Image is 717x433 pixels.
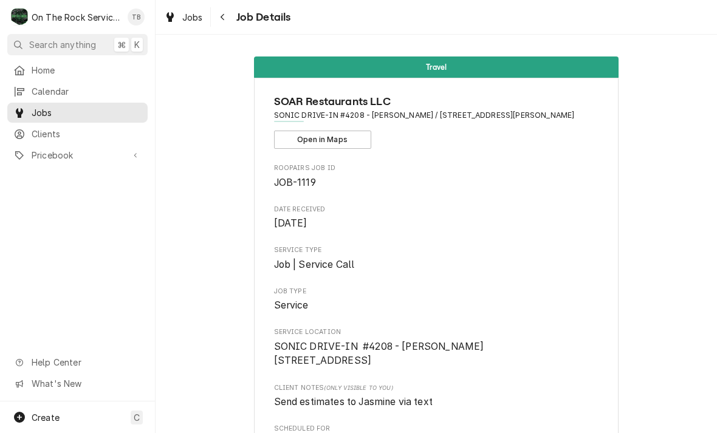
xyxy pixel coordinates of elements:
a: Jobs [7,103,148,123]
span: Send estimates to Jasmine via text [274,396,433,407]
a: Home [7,60,148,80]
div: Roopairs Job ID [274,163,599,189]
span: Help Center [32,356,140,369]
span: Pricebook [32,149,123,162]
span: [DATE] [274,217,307,229]
span: K [134,38,140,51]
span: Create [32,412,60,423]
span: C [134,411,140,424]
span: JOB-1119 [274,177,316,188]
button: Navigate back [213,7,233,27]
span: Service [274,299,309,311]
span: Date Received [274,205,599,214]
a: Clients [7,124,148,144]
a: Go to What's New [7,373,148,394]
div: O [11,9,28,26]
button: Open in Maps [274,131,371,149]
div: Todd Brady's Avatar [128,9,145,26]
span: Service Location [274,327,599,337]
div: Job Type [274,287,599,313]
span: Jobs [182,11,203,24]
a: Jobs [159,7,208,27]
a: Calendar [7,81,148,101]
span: Roopairs Job ID [274,176,599,190]
span: What's New [32,377,140,390]
span: Name [274,94,599,110]
span: Jobs [32,106,142,119]
span: Roopairs Job ID [274,163,599,173]
span: [object Object] [274,395,599,409]
span: Calendar [32,85,142,98]
span: Date Received [274,216,599,231]
span: SONIC DRIVE-IN #4208 - [PERSON_NAME] [STREET_ADDRESS] [274,341,484,367]
span: Travel [426,63,447,71]
span: Job Details [233,9,291,26]
a: Go to Pricebook [7,145,148,165]
span: Job Type [274,298,599,313]
span: Job Type [274,287,599,296]
span: Service Type [274,257,599,272]
span: Client Notes [274,383,599,393]
span: Home [32,64,142,77]
div: Status [254,56,619,78]
button: Search anything⌘K [7,34,148,55]
span: Clients [32,128,142,140]
div: On The Rock Services's Avatar [11,9,28,26]
span: Service Type [274,245,599,255]
div: Service Type [274,245,599,271]
span: Search anything [29,38,96,51]
div: Client Information [274,94,599,149]
span: Address [274,110,599,121]
span: Service Location [274,339,599,368]
div: Date Received [274,205,599,231]
div: TB [128,9,145,26]
span: ⌘ [117,38,126,51]
span: Job | Service Call [274,259,355,270]
span: (Only Visible to You) [324,384,393,391]
div: Service Location [274,327,599,368]
a: Go to Help Center [7,352,148,372]
div: [object Object] [274,383,599,409]
div: On The Rock Services [32,11,121,24]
